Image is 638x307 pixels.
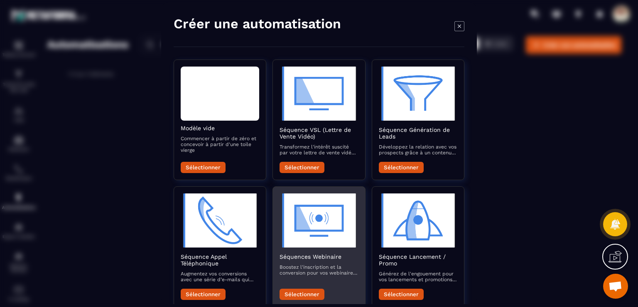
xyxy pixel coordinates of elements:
h2: Séquence Appel Téléphonique [181,253,259,267]
h4: Créer une automatisation [174,15,341,32]
img: automation-objective-icon [280,193,358,248]
button: Sélectionner [379,289,424,300]
button: Sélectionner [181,289,226,300]
h2: Séquences Webinaire [280,253,358,260]
h2: Modèle vide [181,125,259,131]
p: Augmentez vos conversions avec une série d’e-mails qui préparent et suivent vos appels commerciaux [181,271,259,282]
p: Boostez l'inscription et la conversion pour vos webinaires avec des e-mails qui informent, rappel... [280,264,358,276]
button: Sélectionner [379,162,424,173]
button: Sélectionner [280,162,324,173]
img: automation-objective-icon [280,67,358,121]
a: Ouvrir le chat [603,274,628,299]
p: Commencer à partir de zéro et concevoir à partir d'une toile vierge [181,136,259,153]
img: automation-objective-icon [379,67,457,121]
button: Sélectionner [280,289,324,300]
p: Développez la relation avec vos prospects grâce à un contenu attractif qui les accompagne vers la... [379,144,457,156]
p: Transformez l'intérêt suscité par votre lettre de vente vidéo en actions concrètes avec des e-mai... [280,144,358,156]
h2: Séquence Génération de Leads [379,126,457,140]
button: Sélectionner [181,162,226,173]
p: Générez de l'engouement pour vos lancements et promotions avec une séquence d’e-mails captivante ... [379,271,457,282]
h2: Séquence Lancement / Promo [379,253,457,267]
h2: Séquence VSL (Lettre de Vente Vidéo) [280,126,358,140]
img: automation-objective-icon [379,193,457,248]
img: automation-objective-icon [181,193,259,248]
